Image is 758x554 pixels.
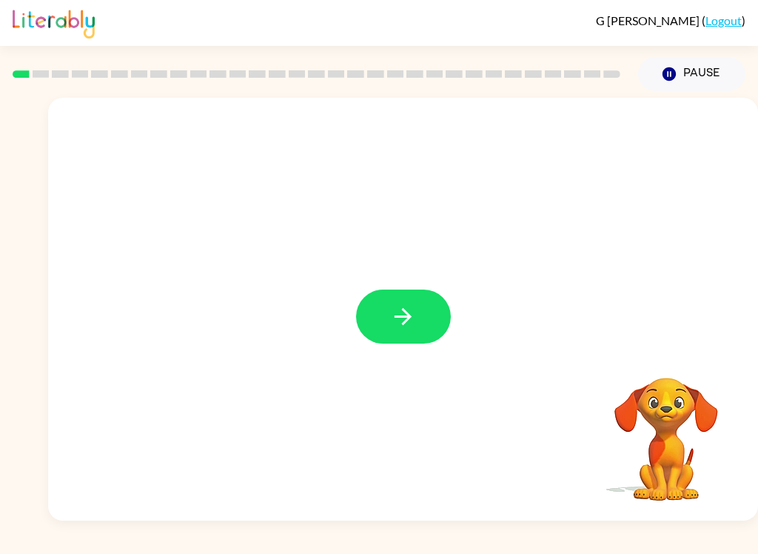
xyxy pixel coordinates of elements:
[705,13,742,27] a: Logout
[592,355,740,503] video: Your browser must support playing .mp4 files to use Literably. Please try using another browser.
[13,6,95,39] img: Literably
[638,57,745,91] button: Pause
[596,13,702,27] span: G [PERSON_NAME]
[596,13,745,27] div: ( )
